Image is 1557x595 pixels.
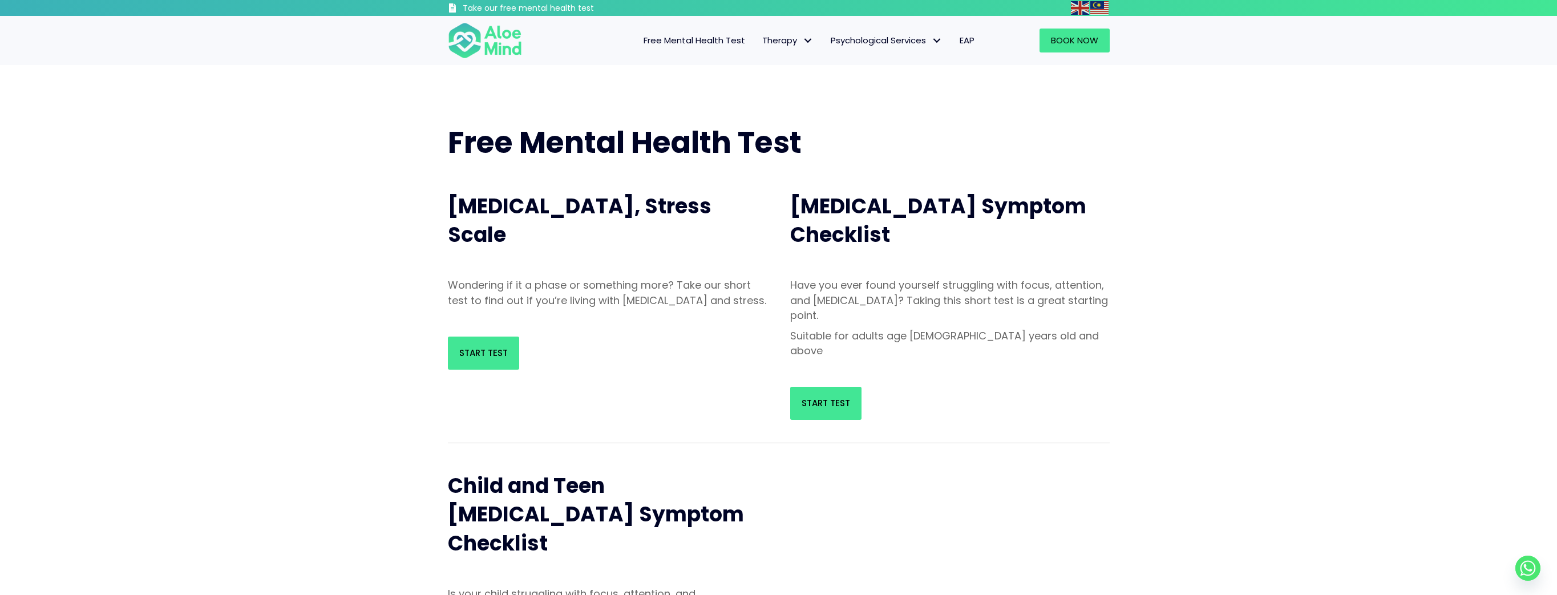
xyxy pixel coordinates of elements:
[448,278,767,307] p: Wondering if it a phase or something more? Take our short test to find out if you’re living with ...
[448,192,711,249] span: [MEDICAL_DATA], Stress Scale
[1051,34,1098,46] span: Book Now
[635,29,754,52] a: Free Mental Health Test
[929,33,945,49] span: Psychological Services: submenu
[762,34,814,46] span: Therapy
[831,34,943,46] span: Psychological Services
[448,22,522,59] img: Aloe mind Logo
[459,347,508,359] span: Start Test
[448,3,655,16] a: Take our free mental health test
[790,387,862,420] a: Start Test
[802,397,850,409] span: Start Test
[448,337,519,370] a: Start Test
[1071,1,1090,14] a: English
[951,29,983,52] a: EAP
[800,33,816,49] span: Therapy: submenu
[1090,1,1110,14] a: Malay
[790,192,1086,249] span: [MEDICAL_DATA] Symptom Checklist
[1515,556,1540,581] a: Whatsapp
[754,29,822,52] a: TherapyTherapy: submenu
[448,471,744,558] span: Child and Teen [MEDICAL_DATA] Symptom Checklist
[960,34,974,46] span: EAP
[644,34,745,46] span: Free Mental Health Test
[463,3,655,14] h3: Take our free mental health test
[1040,29,1110,52] a: Book Now
[448,122,802,163] span: Free Mental Health Test
[537,29,983,52] nav: Menu
[1071,1,1089,15] img: en
[822,29,951,52] a: Psychological ServicesPsychological Services: submenu
[1090,1,1109,15] img: ms
[790,329,1110,358] p: Suitable for adults age [DEMOGRAPHIC_DATA] years old and above
[790,278,1110,322] p: Have you ever found yourself struggling with focus, attention, and [MEDICAL_DATA]? Taking this sh...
